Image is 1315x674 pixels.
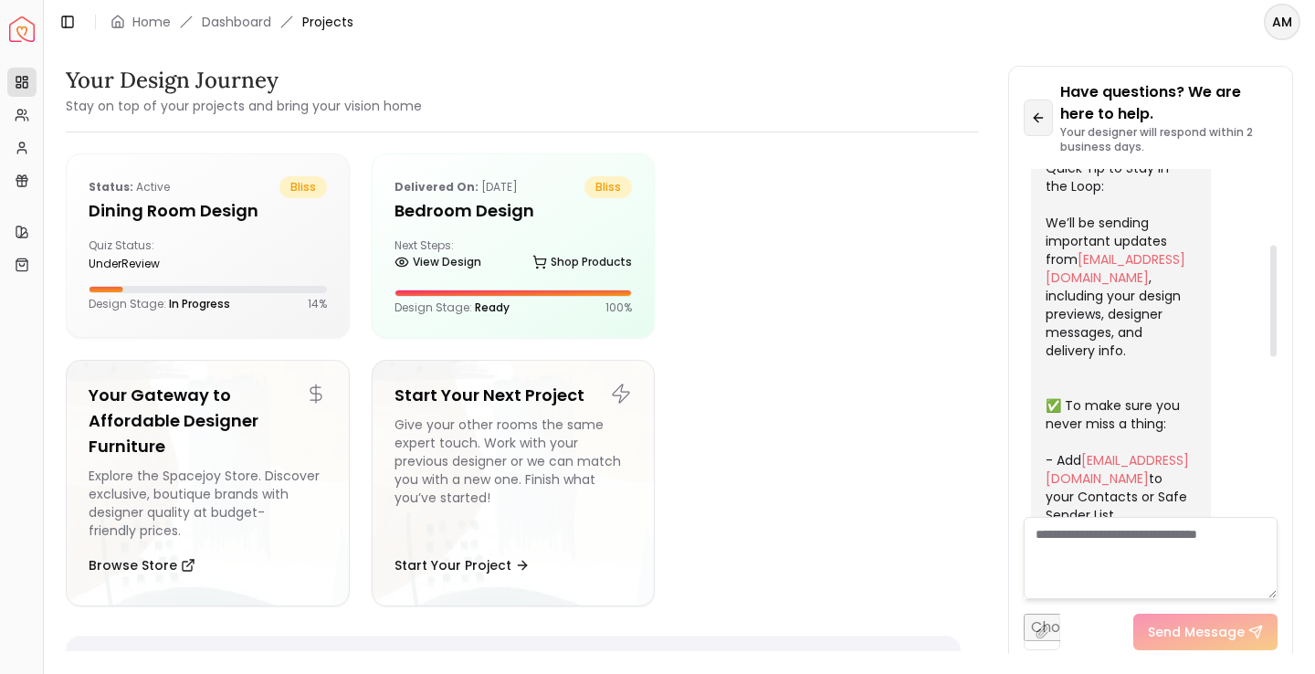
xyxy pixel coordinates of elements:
p: 14 % [308,297,327,311]
a: Spacejoy [9,16,35,42]
span: AM [1266,5,1299,38]
p: 100 % [605,300,632,315]
span: Ready [475,300,510,315]
a: Dashboard [202,13,271,31]
img: Spacejoy Logo [9,16,35,42]
a: View Design [394,249,481,275]
button: AM [1264,4,1300,40]
div: Give your other rooms the same expert touch. Work with your previous designer or we can match you... [394,416,633,540]
div: Explore the Spacejoy Store. Discover exclusive, boutique brands with designer quality at budget-f... [89,467,327,540]
a: Shop Products [532,249,632,275]
h5: Your Gateway to Affordable Designer Furniture [89,383,327,459]
div: Quiz Status: [89,238,200,271]
button: Start Your Project [394,547,530,584]
button: Browse Store [89,547,195,584]
span: bliss [279,176,327,198]
span: bliss [584,176,632,198]
span: In Progress [169,296,230,311]
p: Design Stage: [394,300,510,315]
p: [DATE] [394,176,518,198]
p: Your designer will respond within 2 business days. [1060,125,1278,154]
small: Stay on top of your projects and bring your vision home [66,97,422,115]
nav: breadcrumb [110,13,353,31]
b: Status: [89,179,133,195]
a: Start Your Next ProjectGive your other rooms the same expert touch. Work with your previous desig... [372,360,656,606]
p: Design Stage: [89,297,230,311]
h3: Your Design Journey [66,66,422,95]
h5: Dining Room design [89,198,327,224]
div: underReview [89,257,200,271]
h5: Start Your Next Project [394,383,633,408]
div: Next Steps: [394,238,633,275]
a: Home [132,13,171,31]
b: Delivered on: [394,179,479,195]
a: Your Gateway to Affordable Designer FurnitureExplore the Spacejoy Store. Discover exclusive, bout... [66,360,350,606]
h5: Bedroom design [394,198,633,224]
p: active [89,176,170,198]
p: Have questions? We are here to help. [1060,81,1278,125]
span: Projects [302,13,353,31]
a: [EMAIL_ADDRESS][DOMAIN_NAME] [1046,451,1189,488]
a: [EMAIL_ADDRESS][DOMAIN_NAME] [1046,250,1185,287]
